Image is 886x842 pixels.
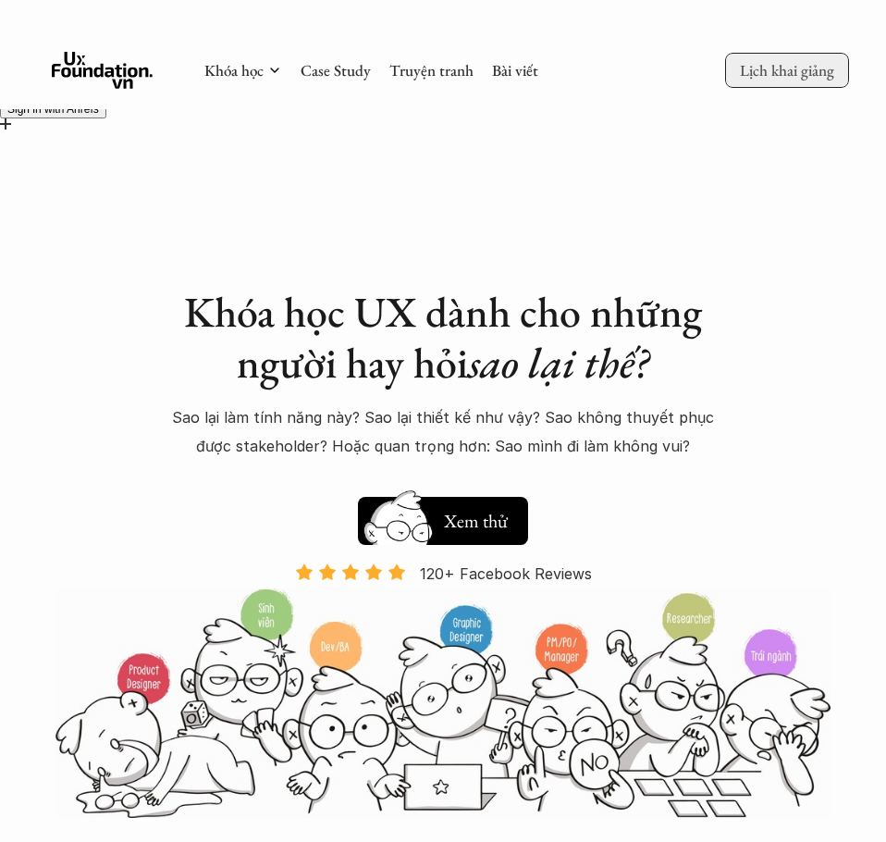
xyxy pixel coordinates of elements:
[441,508,510,534] h5: Xem thử
[358,488,528,545] a: Xem thử
[7,103,99,116] span: Sign in with Ahrefs
[468,335,649,390] em: sao lại thế?
[168,403,719,460] p: Sao lại làm tính năng này? Sao lại thiết kế như vậy? Sao không thuyết phục được stakeholder? Hoặc...
[420,560,592,588] p: 120+ Facebook Reviews
[168,287,719,389] h1: Khóa học UX dành cho những người hay hỏi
